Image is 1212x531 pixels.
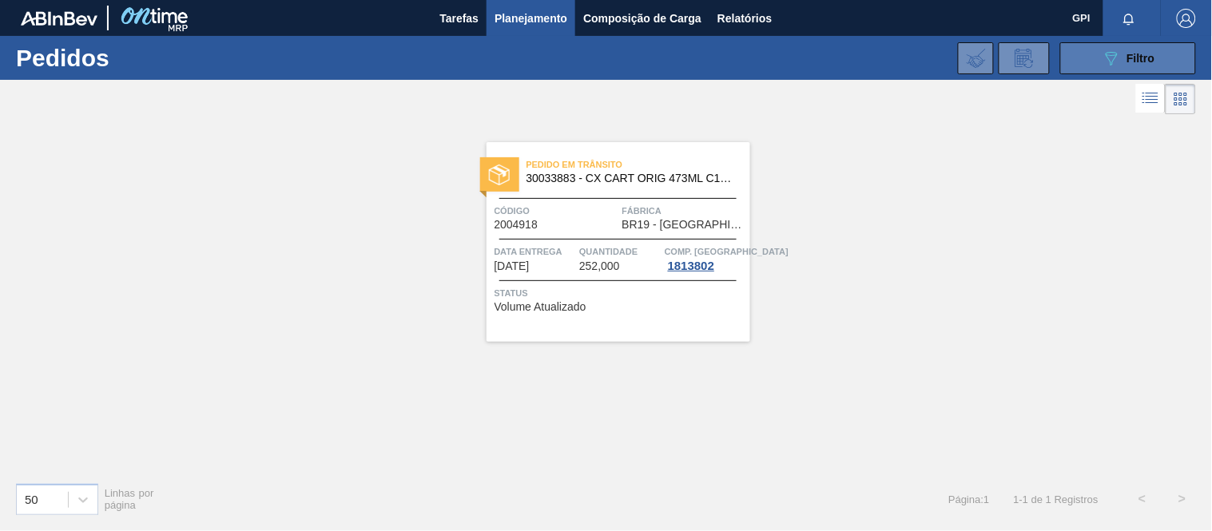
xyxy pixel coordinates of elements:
[622,203,746,219] span: Fábrica
[105,487,154,511] span: Linhas por página
[495,203,618,219] span: Código
[958,42,994,74] div: Importar Negociações dos Pedidos
[579,244,661,260] span: Quantidade
[1177,9,1196,28] img: Logout
[1123,479,1162,519] button: <
[16,49,245,67] h1: Pedidos
[1166,84,1196,114] div: Visão em Cards
[495,285,746,301] span: Status
[463,142,750,342] a: statusPedido em Trânsito30033883 - CX CART ORIG 473ML C12 SLK NIV24Código2004918FábricaBR19 - [GE...
[1014,493,1099,505] span: 1 - 1 de 1 Registros
[579,260,620,272] span: 252,000
[1060,42,1196,74] button: Filtro
[622,219,746,231] span: BR19 - Nova Rio
[665,244,746,272] a: Comp. [GEOGRAPHIC_DATA]1813802
[1162,479,1202,519] button: >
[583,9,701,28] span: Composição de Carga
[527,157,750,172] span: Pedido em Trânsito
[21,11,97,26] img: TNhmsLtSVTkK8tSr43FrP2fwEKptu5GPRR3wAAAABJRU5ErkJggg==
[25,493,38,506] div: 50
[999,42,1050,74] div: Solicitação de Revisão de Pedidos
[495,219,538,231] span: 2004918
[495,9,567,28] span: Planejamento
[527,172,737,184] span: 30033883 - CX CART ORIG 473ML C12 SLK NIV24
[717,9,772,28] span: Relatórios
[495,244,576,260] span: Data entrega
[948,493,989,505] span: Página : 1
[495,301,586,313] span: Volume Atualizado
[495,260,530,272] span: 28/08/2025
[665,244,789,260] span: Comp. Carga
[1136,84,1166,114] div: Visão em Lista
[489,164,510,185] img: status
[1103,7,1154,30] button: Notificações
[439,9,479,28] span: Tarefas
[1127,52,1155,65] span: Filtro
[665,260,717,272] div: 1813802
